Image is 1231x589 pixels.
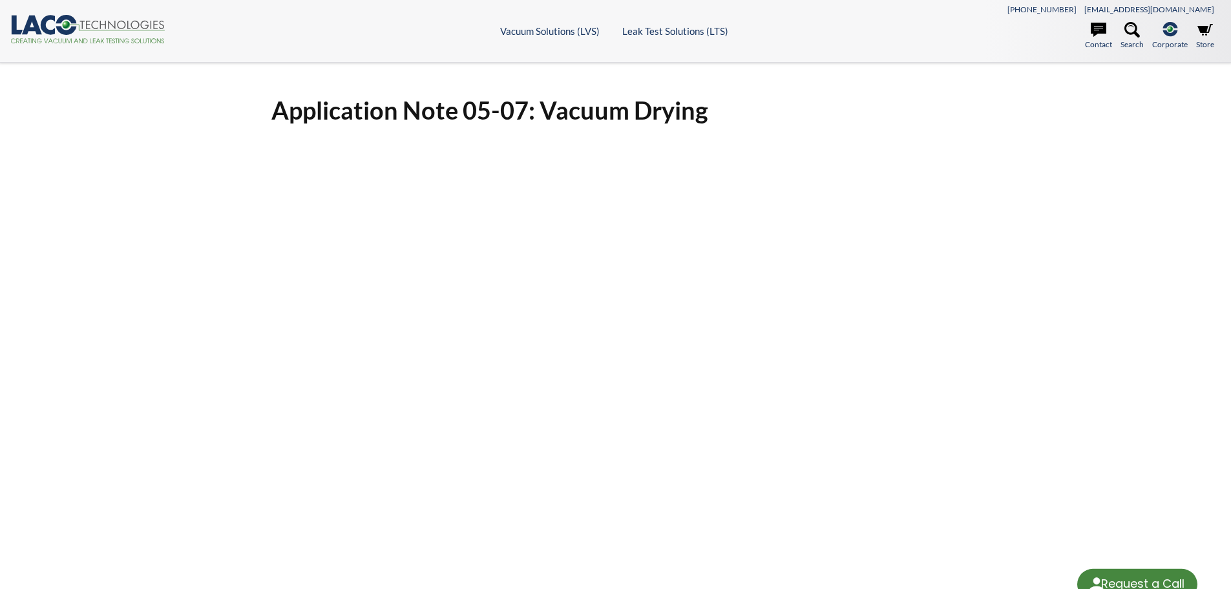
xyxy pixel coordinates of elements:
span: Corporate [1152,38,1188,50]
a: Contact [1085,22,1112,50]
a: [EMAIL_ADDRESS][DOMAIN_NAME] [1084,5,1214,14]
h1: Application Note 05-07: Vacuum Drying [271,94,960,126]
a: Store [1196,22,1214,50]
a: Search [1121,22,1144,50]
a: Vacuum Solutions (LVS) [500,25,600,37]
a: Leak Test Solutions (LTS) [622,25,728,37]
a: [PHONE_NUMBER] [1007,5,1077,14]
